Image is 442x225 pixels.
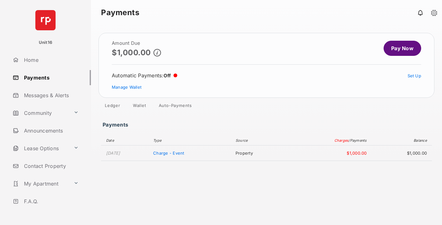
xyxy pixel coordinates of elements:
[370,136,432,145] th: Balance
[164,73,171,79] span: Off
[112,48,151,57] p: $1,000.00
[10,141,71,156] a: Lease Options
[101,136,150,145] th: Date
[288,151,367,156] span: $1,000.00
[10,105,71,121] a: Community
[10,88,91,103] a: Messages & Alerts
[154,103,197,110] a: Auto-Payments
[112,41,161,46] h2: Amount Due
[101,9,139,16] strong: Payments
[10,194,91,209] a: F.A.Q.
[100,103,125,110] a: Ledger
[153,151,184,156] span: Charge - Event
[150,136,232,145] th: Type
[112,85,141,90] a: Manage Wallet
[10,52,91,68] a: Home
[39,39,52,46] p: Unit16
[112,72,177,79] div: Automatic Payments :
[408,73,421,78] a: Set Up
[232,136,284,145] th: Source
[10,70,91,85] a: Payments
[10,123,91,138] a: Announcements
[334,138,349,143] span: Charges
[35,10,56,30] img: svg+xml;base64,PHN2ZyB4bWxucz0iaHR0cDovL3d3dy53My5vcmcvMjAwMC9zdmciIHdpZHRoPSI2NCIgaGVpZ2h0PSI2NC...
[10,158,91,174] a: Contact Property
[128,103,151,110] a: Wallet
[349,138,367,143] span: / Payments
[232,145,284,161] td: Property
[103,122,130,124] h3: Payments
[370,145,432,161] td: $1,000.00
[10,176,71,191] a: My Apartment
[106,151,120,156] time: [DATE]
